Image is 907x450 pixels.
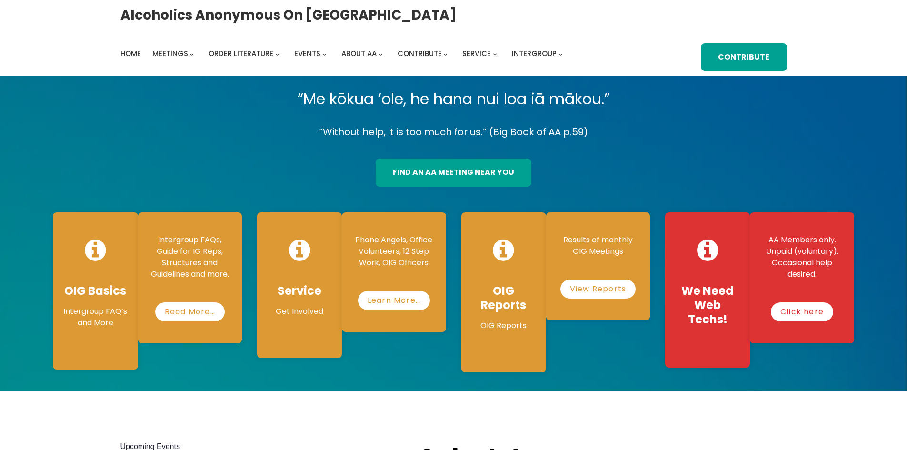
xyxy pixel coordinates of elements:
p: Phone Angels, Office Volunteers, 12 Step Work, OIG Officers [351,234,436,269]
a: Learn More… [358,291,430,310]
a: View Reports [560,280,636,299]
a: Intergroup [512,47,557,60]
a: Meetings [152,47,188,60]
a: Home [120,47,141,60]
a: Service [462,47,491,60]
p: Intergroup FAQs, Guide for IG Reps, Structures and Guidelines and more. [148,234,232,280]
span: Meetings [152,49,188,59]
span: Intergroup [512,49,557,59]
h4: We Need Web Techs! [675,284,740,327]
a: About AA [341,47,377,60]
a: Click here [771,302,833,321]
span: Order Literature [209,49,273,59]
button: Contribute submenu [443,51,448,56]
a: find an aa meeting near you [376,159,531,187]
nav: Intergroup [120,47,566,60]
button: Meetings submenu [189,51,194,56]
button: Service submenu [493,51,497,56]
p: Intergroup FAQ’s and More [62,306,128,329]
button: About AA submenu [379,51,383,56]
p: “Me kōkua ‘ole, he hana nui loa iā mākou.” [45,86,862,112]
button: Intergroup submenu [558,51,563,56]
span: Events [294,49,320,59]
p: Get Involved [267,306,332,317]
a: Read More… [155,302,225,321]
p: “Without help, it is too much for us.” (Big Book of AA p.59) [45,124,862,140]
p: Results of monthly OIG Meetings [556,234,640,257]
span: Service [462,49,491,59]
a: Contribute [701,43,787,71]
a: Alcoholics Anonymous on [GEOGRAPHIC_DATA] [120,3,457,27]
h4: OIG Reports [471,284,537,312]
button: Order Literature submenu [275,51,279,56]
p: AA Members only. Unpaid (voluntary). Occasional help desired. [759,234,844,280]
span: Contribute [398,49,442,59]
h4: Service [267,284,332,298]
p: OIG Reports [471,320,537,331]
span: About AA [341,49,377,59]
a: Contribute [398,47,442,60]
a: Events [294,47,320,60]
span: Home [120,49,141,59]
button: Events submenu [322,51,327,56]
h4: OIG Basics [62,284,128,298]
